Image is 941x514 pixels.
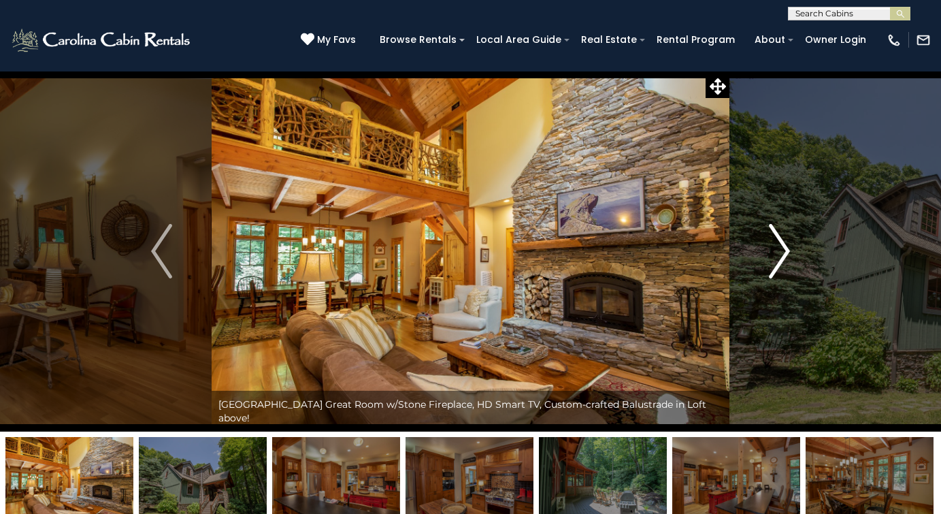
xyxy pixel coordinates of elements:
[798,29,873,50] a: Owner Login
[650,29,742,50] a: Rental Program
[916,33,931,48] img: mail-regular-white.png
[373,29,463,50] a: Browse Rentals
[151,224,171,278] img: arrow
[748,29,792,50] a: About
[469,29,568,50] a: Local Area Guide
[301,33,359,48] a: My Favs
[769,224,789,278] img: arrow
[10,27,194,54] img: White-1-2.png
[212,391,729,432] div: [GEOGRAPHIC_DATA] Great Room w/Stone Fireplace, HD Smart TV, Custom-crafted Balustrade in Loft ab...
[887,33,902,48] img: phone-regular-white.png
[729,71,829,432] button: Next
[112,71,212,432] button: Previous
[317,33,356,47] span: My Favs
[574,29,644,50] a: Real Estate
